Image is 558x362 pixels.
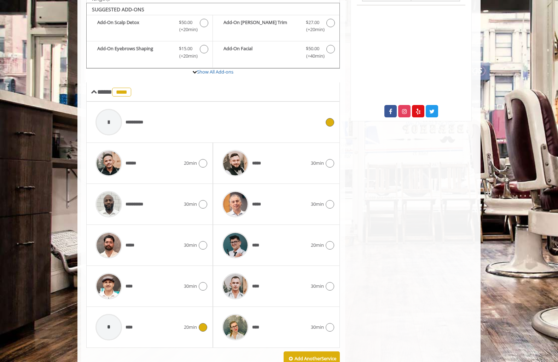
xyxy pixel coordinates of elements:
[311,159,324,167] span: 30min
[97,45,172,60] b: Add-On Eyebrows Shaping
[90,19,209,35] label: Add-On Scalp Detox
[223,45,298,60] b: Add-On Facial
[302,52,323,60] span: (+40min )
[86,3,340,69] div: The Made Man Haircut Add-onS
[92,6,144,13] b: SUGGESTED ADD-ONS
[175,52,196,60] span: (+20min )
[179,45,192,52] span: $15.00
[184,282,197,290] span: 30min
[306,19,319,26] span: $27.00
[295,355,336,362] b: Add Another Service
[216,19,336,35] label: Add-On Beard Trim
[184,159,197,167] span: 20min
[223,19,298,34] b: Add-On [PERSON_NAME] Trim
[311,241,324,249] span: 20min
[90,45,209,62] label: Add-On Eyebrows Shaping
[175,26,196,33] span: (+20min )
[311,200,324,208] span: 30min
[179,19,192,26] span: $50.00
[197,69,233,75] a: Show All Add-ons
[302,26,323,33] span: (+20min )
[311,282,324,290] span: 30min
[184,200,197,208] span: 30min
[184,323,197,331] span: 20min
[216,45,336,62] label: Add-On Facial
[97,19,172,34] b: Add-On Scalp Detox
[306,45,319,52] span: $50.00
[184,241,197,249] span: 30min
[311,323,324,331] span: 30min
